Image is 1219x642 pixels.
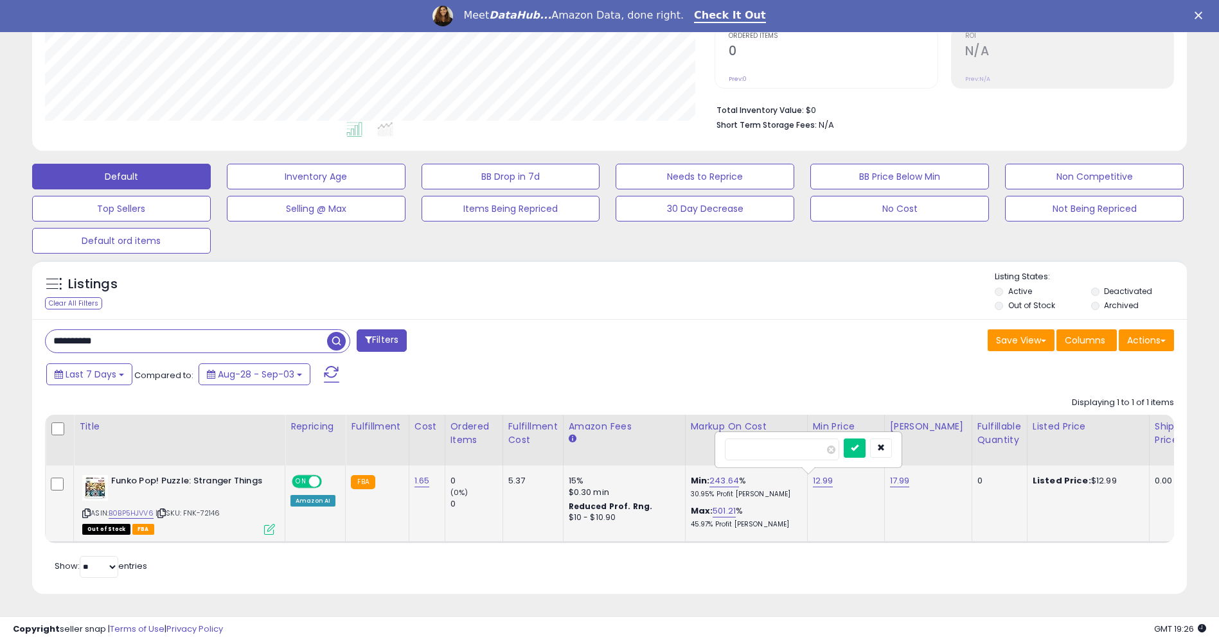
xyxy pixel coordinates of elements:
label: Archived [1104,300,1139,311]
div: Repricing [290,420,340,433]
label: Active [1008,286,1032,297]
h5: Listings [68,275,118,293]
i: DataHub... [489,9,551,21]
small: Prev: N/A [965,75,990,83]
div: Displaying 1 to 1 of 1 items [1072,397,1174,409]
div: Close [1195,12,1207,19]
li: $0 [716,101,1164,117]
h2: 0 [729,44,937,61]
div: Meet Amazon Data, done right. [463,9,684,22]
div: Markup on Cost [691,420,802,433]
b: Funko Pop! Puzzle: Stranger Things [111,475,267,490]
div: 15% [569,475,675,487]
span: Show: entries [55,560,147,572]
span: Columns [1065,334,1105,347]
label: Out of Stock [1008,300,1055,311]
th: The percentage added to the cost of goods (COGS) that forms the calculator for Min & Max prices. [685,415,807,465]
div: Listed Price [1033,420,1144,433]
button: Needs to Reprice [616,164,794,189]
div: Cost [414,420,440,433]
p: Listing States: [995,271,1187,283]
button: Inventory Age [227,164,405,189]
a: Terms of Use [110,623,165,635]
img: Profile image for Georgie [432,6,453,26]
div: Fulfillment [351,420,403,433]
button: Save View [988,329,1054,351]
span: N/A [819,119,834,131]
b: Min: [691,474,710,487]
h2: N/A [965,44,1173,61]
div: $10 - $10.90 [569,512,675,523]
div: Fulfillable Quantity [977,420,1022,447]
button: Selling @ Max [227,196,405,221]
small: Amazon Fees. [569,433,576,445]
b: Listed Price: [1033,474,1091,487]
button: Not Being Repriced [1005,196,1184,221]
div: seller snap | | [13,623,223,636]
button: BB Price Below Min [810,164,989,189]
small: (0%) [450,487,468,498]
span: Last 7 Days [66,368,116,381]
a: Privacy Policy [166,623,223,635]
button: No Cost [810,196,989,221]
span: | SKU: FNK-72146 [156,508,220,518]
span: ROI [965,33,1173,40]
div: 5.37 [508,475,553,487]
button: Default ord items [32,228,211,254]
button: BB Drop in 7d [422,164,600,189]
div: Amazon Fees [569,420,680,433]
span: ON [293,476,309,487]
div: 0 [450,498,503,510]
button: Top Sellers [32,196,211,221]
b: Reduced Prof. Rng. [569,501,653,512]
a: 12.99 [813,474,833,487]
button: Columns [1056,329,1117,351]
div: Ship Price [1155,420,1180,447]
div: Ordered Items [450,420,497,447]
b: Max: [691,505,713,517]
div: 0 [450,475,503,487]
a: Check It Out [694,9,766,23]
div: $12.99 [1033,475,1139,487]
small: Prev: 0 [729,75,747,83]
div: Fulfillment Cost [508,420,558,447]
div: % [691,505,797,529]
div: % [691,475,797,499]
button: Aug-28 - Sep-03 [199,363,310,385]
button: Non Competitive [1005,164,1184,189]
a: 501.21 [713,505,736,517]
img: 51xcoy6LvwL._SL40_.jpg [82,475,108,501]
b: Total Inventory Value: [716,105,804,116]
span: 2025-09-12 19:26 GMT [1154,623,1206,635]
div: 0.00 [1155,475,1176,487]
button: Default [32,164,211,189]
button: 30 Day Decrease [616,196,794,221]
b: Short Term Storage Fees: [716,119,817,130]
a: B0BP5HJVV6 [109,508,154,519]
div: Title [79,420,280,433]
span: Ordered Items [729,33,937,40]
strong: Copyright [13,623,60,635]
a: 1.65 [414,474,430,487]
div: $0.30 min [569,487,675,498]
a: 17.99 [890,474,910,487]
div: 0 [977,475,1017,487]
button: Items Being Repriced [422,196,600,221]
small: FBA [351,475,375,489]
div: Clear All Filters [45,297,102,309]
div: Min Price [813,420,879,433]
div: [PERSON_NAME] [890,420,966,433]
label: Deactivated [1104,286,1152,297]
span: Compared to: [134,369,193,381]
p: 30.95% Profit [PERSON_NAME] [691,490,797,499]
div: ASIN: [82,475,275,534]
span: Aug-28 - Sep-03 [218,368,294,381]
div: Amazon AI [290,495,335,507]
a: 243.64 [709,474,739,487]
span: FBA [132,524,154,535]
p: 45.97% Profit [PERSON_NAME] [691,520,797,529]
button: Filters [357,329,407,352]
span: All listings that are currently out of stock and unavailable for purchase on Amazon [82,524,130,535]
button: Last 7 Days [46,363,132,385]
button: Actions [1119,329,1174,351]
